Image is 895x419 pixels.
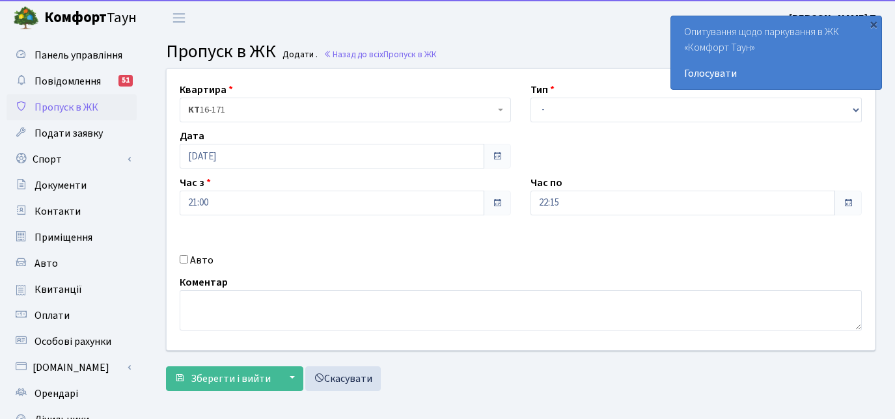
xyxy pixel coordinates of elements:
a: Орендарі [7,381,137,407]
label: Коментар [180,275,228,290]
span: Квитанції [34,282,82,297]
label: Час з [180,175,211,191]
label: Авто [190,252,213,268]
a: [DOMAIN_NAME] [7,355,137,381]
a: Подати заявку [7,120,137,146]
span: Панель управління [34,48,122,62]
label: Тип [530,82,555,98]
span: <b>КТ</b>&nbsp;&nbsp;&nbsp;&nbsp;16-171 [180,98,511,122]
span: Приміщення [34,230,92,245]
a: Спорт [7,146,137,172]
button: Переключити навігацію [163,7,195,29]
a: [PERSON_NAME] П. [789,10,879,26]
span: Пропуск в ЖК [34,100,98,115]
span: Повідомлення [34,74,101,88]
button: Зберегти і вийти [166,366,279,391]
span: Подати заявку [34,126,103,141]
span: Документи [34,178,87,193]
span: Особові рахунки [34,334,111,349]
label: Час по [530,175,562,191]
span: Авто [34,256,58,271]
b: КТ [188,103,200,116]
a: Контакти [7,198,137,224]
img: logo.png [13,5,39,31]
a: Панель управління [7,42,137,68]
span: Таун [44,7,137,29]
a: Приміщення [7,224,137,250]
span: Орендарі [34,386,78,401]
b: [PERSON_NAME] П. [789,11,879,25]
a: Голосувати [684,66,868,81]
div: 51 [118,75,133,87]
a: Пропуск в ЖК [7,94,137,120]
a: Квитанції [7,277,137,303]
span: Пропуск в ЖК [166,38,276,64]
span: Пропуск в ЖК [383,48,437,61]
a: Назад до всіхПропуск в ЖК [324,48,437,61]
b: Комфорт [44,7,107,28]
small: Додати . [280,49,318,61]
span: <b>КТ</b>&nbsp;&nbsp;&nbsp;&nbsp;16-171 [188,103,495,116]
div: × [867,18,880,31]
a: Скасувати [305,366,381,391]
div: Опитування щодо паркування в ЖК «Комфорт Таун» [671,16,881,89]
a: Особові рахунки [7,329,137,355]
a: Повідомлення51 [7,68,137,94]
a: Оплати [7,303,137,329]
a: Авто [7,250,137,277]
label: Квартира [180,82,233,98]
span: Контакти [34,204,81,219]
label: Дата [180,128,204,144]
span: Оплати [34,308,70,323]
a: Документи [7,172,137,198]
span: Зберегти і вийти [191,372,271,386]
